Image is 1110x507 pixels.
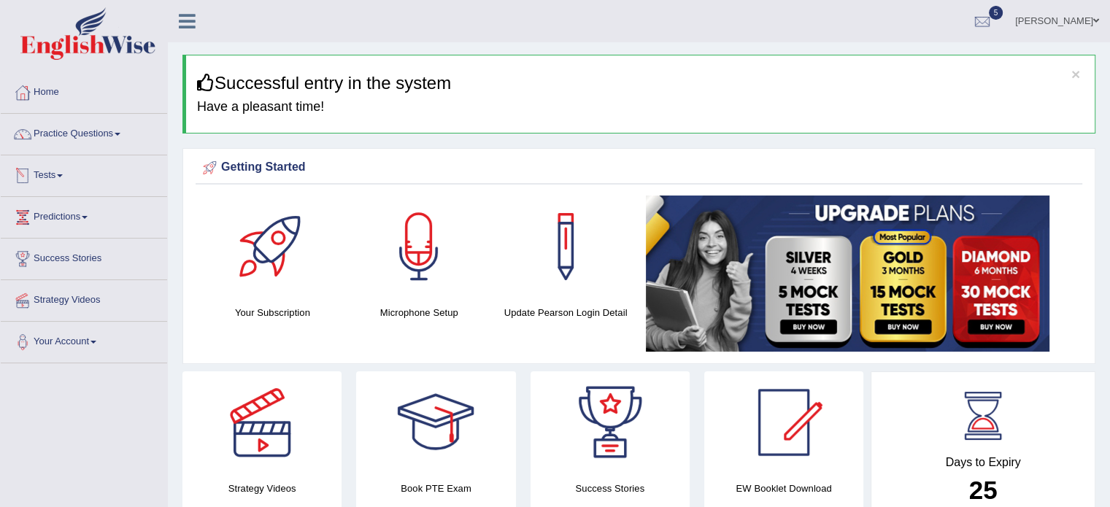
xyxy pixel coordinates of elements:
[1,114,167,150] a: Practice Questions
[197,100,1084,115] h4: Have a pleasant time!
[1,72,167,109] a: Home
[182,481,342,496] h4: Strategy Videos
[197,74,1084,93] h3: Successful entry in the system
[531,481,690,496] h4: Success Stories
[353,305,485,320] h4: Microphone Setup
[207,305,339,320] h4: Your Subscription
[646,196,1049,352] img: small5.jpg
[199,157,1079,179] div: Getting Started
[1,197,167,233] a: Predictions
[989,6,1003,20] span: 5
[704,481,863,496] h4: EW Booklet Download
[969,476,998,504] b: 25
[1,155,167,192] a: Tests
[1071,66,1080,82] button: ×
[887,456,1079,469] h4: Days to Expiry
[1,280,167,317] a: Strategy Videos
[1,322,167,358] a: Your Account
[356,481,515,496] h4: Book PTE Exam
[1,239,167,275] a: Success Stories
[500,305,632,320] h4: Update Pearson Login Detail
